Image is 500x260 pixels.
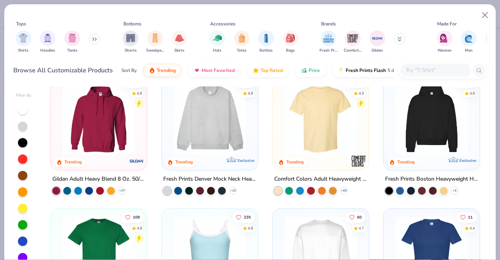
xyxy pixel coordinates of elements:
div: filter for Tanks [64,30,80,54]
span: 235 [244,215,251,219]
span: + 37 [119,188,125,193]
img: Hats Image [213,34,222,43]
div: filter for Totes [234,30,250,54]
div: 4.8 [137,90,143,96]
img: Comfort Colors logo [351,153,366,169]
img: e55d29c3-c55d-459c-bfd9-9b1c499ab3c6 [361,82,441,154]
button: Like [121,212,144,222]
div: Tops [16,20,26,27]
button: Like [456,212,477,222]
span: Exclusive [237,158,254,163]
div: Made For [437,20,457,27]
button: Like [234,77,255,88]
img: 91acfc32-fd48-4d6b-bdad-a4c1a30ac3fc [391,82,472,154]
div: filter for Sweatpants [146,30,164,54]
span: Exclusive [459,158,476,163]
button: filter button [234,30,250,54]
span: 60 [357,215,362,219]
div: filter for Shorts [123,30,138,54]
span: Hoodies [40,48,55,54]
span: Price [309,67,320,74]
input: Try "T-Shirt" [405,66,465,75]
span: Women [437,48,452,54]
button: Like [232,212,255,222]
div: filter for Fresh Prints [320,30,337,54]
img: Gildan logo [129,153,145,169]
span: Bags [286,48,295,54]
span: Gildan [371,48,383,54]
div: filter for Bottles [258,30,274,54]
img: f5d85501-0dbb-4ee4-b115-c08fa3845d83 [170,82,250,154]
span: 108 [133,215,140,219]
button: Top Rated [247,64,289,77]
button: filter button [123,30,138,54]
div: 4.7 [359,225,364,231]
img: Bottles Image [262,34,270,43]
img: Men Image [464,34,473,43]
span: + 10 [230,188,236,193]
div: Filter By [16,93,32,99]
img: Women Image [440,34,449,43]
div: filter for Comfort Colors [344,30,362,54]
div: Brands [321,20,336,27]
button: filter button [16,30,31,54]
button: filter button [209,30,225,54]
div: filter for Hoodies [40,30,55,54]
div: filter for Gildan [370,30,385,54]
button: Most Favorited [188,64,241,77]
button: filter button [146,30,164,54]
span: 5 day delivery [387,66,416,75]
img: Hoodies Image [43,34,52,43]
img: Skirts Image [175,34,184,43]
div: Sort By [121,67,137,74]
img: Gildan Image [371,32,383,44]
img: trending.gif [149,67,155,74]
button: Fresh Prints Flash5 day delivery [332,64,422,77]
img: Shorts Image [126,34,135,43]
img: 029b8af0-80e6-406f-9fdc-fdf898547912 [280,82,361,154]
span: Bottles [259,48,273,54]
button: filter button [171,30,187,54]
img: Comfort Colors Image [347,32,359,44]
div: 4.4 [470,225,475,231]
span: Comfort Colors [344,48,362,54]
button: filter button [40,30,55,54]
div: filter for Men [461,30,477,54]
div: 4.8 [248,225,253,231]
span: Tanks [67,48,77,54]
span: Fresh Prints Flash [346,67,386,74]
button: Like [121,77,144,88]
button: Price [295,64,326,77]
button: Close [478,8,493,23]
div: filter for Shirts [16,30,31,54]
button: filter button [370,30,385,54]
div: Fresh Prints Boston Heavyweight Hoodie [385,174,478,184]
span: Shirts [18,48,29,54]
div: Gildan Adult Heavy Blend 8 Oz. 50/50 Hooded Sweatshirt [52,174,145,184]
div: 4.8 [470,90,475,96]
span: Sweatpants [146,48,164,54]
img: Fresh Prints Image [323,32,334,44]
button: filter button [283,30,298,54]
button: filter button [320,30,337,54]
img: Bags Image [286,34,295,43]
div: Comfort Colors Adult Heavyweight T-Shirt [274,174,367,184]
img: 01756b78-01f6-4cc6-8d8a-3c30c1a0c8ac [59,82,139,154]
img: Sweatpants Image [151,34,159,43]
span: + 60 [341,188,346,193]
span: Hats [213,48,221,54]
span: Fresh Prints [320,48,337,54]
button: Trending [143,64,182,77]
span: Shorts [125,48,137,54]
div: filter for Hats [209,30,225,54]
button: filter button [461,30,477,54]
button: filter button [437,30,452,54]
div: filter for Women [437,30,452,54]
span: Totes [237,48,246,54]
button: Like [454,77,477,88]
img: Totes Image [237,34,246,43]
div: Browse All Customizable Products [13,66,113,75]
img: flash.gif [338,67,344,74]
span: Most Favorited [202,67,235,74]
img: Tanks Image [68,34,77,43]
